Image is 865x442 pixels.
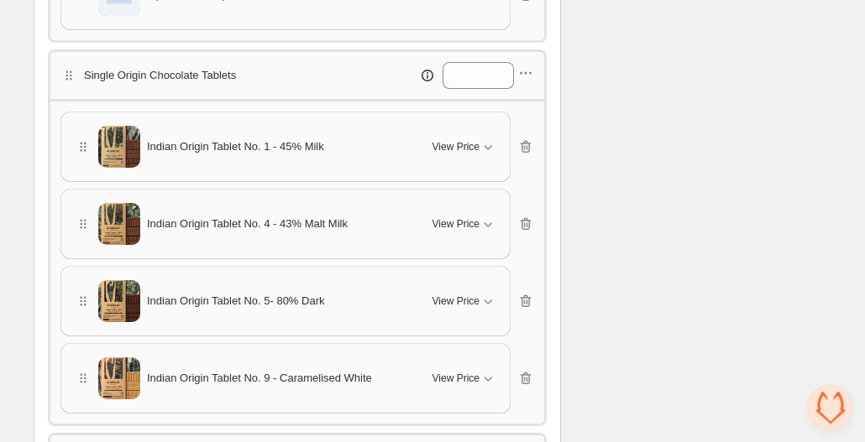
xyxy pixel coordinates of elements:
[98,352,140,404] img: Indian Origin Tablet No. 9 - Caramelised White
[422,133,506,160] button: View Price
[98,198,140,250] img: Indian Origin Tablet No. 4 - 43% Malt Milk
[422,365,506,392] button: View Price
[808,385,853,430] div: Open chat
[98,121,140,173] img: Indian Origin Tablet No. 1 - 45% Milk
[147,216,348,232] span: Indian Origin Tablet No. 4 - 43% Malt Milk
[422,288,506,315] button: View Price
[84,67,236,84] p: Single Origin Chocolate Tablets
[432,140,480,153] span: View Price
[147,138,324,155] span: Indian Origin Tablet No. 1 - 45% Milk
[432,294,480,308] span: View Price
[432,372,480,385] span: View Price
[98,275,140,327] img: Indian Origin Tablet No. 5- 80% Dark
[422,211,506,237] button: View Price
[147,370,372,387] span: Indian Origin Tablet No. 9 - Caramelised White
[147,293,324,309] span: Indian Origin Tablet No. 5- 80% Dark
[432,217,480,231] span: View Price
